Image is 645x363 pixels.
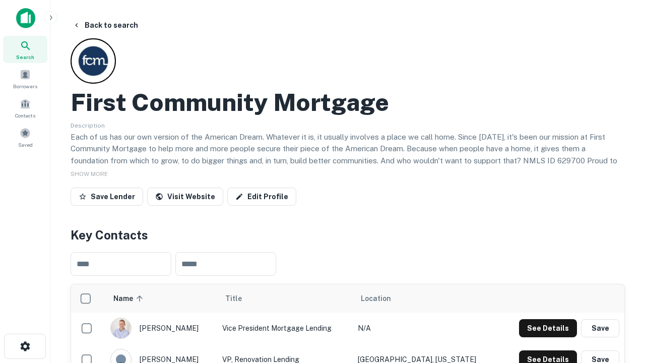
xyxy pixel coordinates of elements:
[71,188,143,206] button: Save Lender
[110,318,212,339] div: [PERSON_NAME]
[3,65,47,92] a: Borrowers
[217,313,353,344] td: Vice President Mortgage Lending
[71,170,108,177] span: SHOW MORE
[71,226,625,244] h4: Key Contacts
[16,8,35,28] img: capitalize-icon.png
[519,319,577,337] button: See Details
[15,111,35,119] span: Contacts
[595,250,645,298] iframe: Chat Widget
[105,284,217,313] th: Name
[147,188,223,206] a: Visit Website
[353,313,499,344] td: N/A
[353,284,499,313] th: Location
[3,94,47,122] a: Contacts
[361,292,391,305] span: Location
[3,36,47,63] a: Search
[227,188,296,206] a: Edit Profile
[13,82,37,90] span: Borrowers
[71,88,389,117] h2: First Community Mortgage
[71,131,625,178] p: Each of us has our own version of the American Dream. Whatever it is, it usually involves a place...
[16,53,34,61] span: Search
[71,122,105,129] span: Description
[69,16,142,34] button: Back to search
[111,318,131,338] img: 1520878720083
[3,124,47,151] a: Saved
[113,292,146,305] span: Name
[217,284,353,313] th: Title
[581,319,619,337] button: Save
[18,141,33,149] span: Saved
[225,292,255,305] span: Title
